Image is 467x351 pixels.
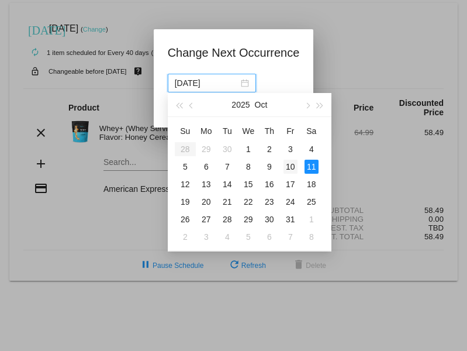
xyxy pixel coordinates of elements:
div: 7 [283,230,298,244]
td: 10/29/2025 [238,211,259,228]
button: Previous month (PageUp) [185,93,198,116]
div: 23 [262,195,276,209]
td: 10/31/2025 [280,211,301,228]
div: 9 [262,160,276,174]
td: 10/18/2025 [301,175,322,193]
div: 17 [283,177,298,191]
td: 10/16/2025 [259,175,280,193]
button: Last year (Control + left) [172,93,185,116]
div: 8 [305,230,319,244]
td: 10/3/2025 [280,140,301,158]
td: 11/6/2025 [259,228,280,246]
div: 2 [178,230,192,244]
td: 10/22/2025 [238,193,259,211]
td: 10/28/2025 [217,211,238,228]
td: 10/10/2025 [280,158,301,175]
div: 31 [283,212,298,226]
div: 29 [241,212,255,226]
div: 16 [262,177,276,191]
td: 11/2/2025 [175,228,196,246]
div: 20 [199,195,213,209]
input: Select date [175,77,238,90]
div: 5 [178,160,192,174]
div: 8 [241,160,255,174]
td: 11/3/2025 [196,228,217,246]
button: Next month (PageDown) [300,93,313,116]
td: 10/4/2025 [301,140,322,158]
th: Tue [217,122,238,140]
h1: Change Next Occurrence [168,43,300,62]
td: 10/27/2025 [196,211,217,228]
td: 11/8/2025 [301,228,322,246]
div: 5 [241,230,255,244]
td: 10/2/2025 [259,140,280,158]
td: 10/12/2025 [175,175,196,193]
button: Oct [255,93,268,116]
div: 1 [241,142,255,156]
div: 14 [220,177,234,191]
div: 3 [199,230,213,244]
th: Fri [280,122,301,140]
td: 10/21/2025 [217,193,238,211]
td: 11/1/2025 [301,211,322,228]
td: 11/4/2025 [217,228,238,246]
td: 10/24/2025 [280,193,301,211]
th: Wed [238,122,259,140]
td: 10/15/2025 [238,175,259,193]
td: 10/14/2025 [217,175,238,193]
div: 19 [178,195,192,209]
div: 29 [199,142,213,156]
button: 2025 [231,93,250,116]
td: 10/9/2025 [259,158,280,175]
td: 10/11/2025 [301,158,322,175]
div: 1 [305,212,319,226]
div: 30 [262,212,276,226]
div: 28 [220,212,234,226]
div: 13 [199,177,213,191]
td: 10/6/2025 [196,158,217,175]
td: 11/7/2025 [280,228,301,246]
div: 27 [199,212,213,226]
div: 6 [262,230,276,244]
td: 10/13/2025 [196,175,217,193]
div: 4 [220,230,234,244]
div: 10 [283,160,298,174]
th: Mon [196,122,217,140]
th: Thu [259,122,280,140]
div: 11 [305,160,319,174]
td: 10/5/2025 [175,158,196,175]
td: 10/7/2025 [217,158,238,175]
div: 25 [305,195,319,209]
div: 24 [283,195,298,209]
td: 10/8/2025 [238,158,259,175]
td: 10/30/2025 [259,211,280,228]
div: 4 [305,142,319,156]
td: 10/25/2025 [301,193,322,211]
div: 18 [305,177,319,191]
div: 22 [241,195,255,209]
div: 6 [199,160,213,174]
td: 11/5/2025 [238,228,259,246]
div: 21 [220,195,234,209]
th: Sat [301,122,322,140]
button: Next year (Control + right) [313,93,326,116]
td: 10/1/2025 [238,140,259,158]
td: 10/19/2025 [175,193,196,211]
td: 10/26/2025 [175,211,196,228]
th: Sun [175,122,196,140]
td: 9/30/2025 [217,140,238,158]
div: 2 [262,142,276,156]
td: 9/29/2025 [196,140,217,158]
div: 30 [220,142,234,156]
div: 7 [220,160,234,174]
div: 3 [283,142,298,156]
td: 10/20/2025 [196,193,217,211]
td: 10/17/2025 [280,175,301,193]
div: 12 [178,177,192,191]
td: 10/23/2025 [259,193,280,211]
div: 15 [241,177,255,191]
div: 26 [178,212,192,226]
